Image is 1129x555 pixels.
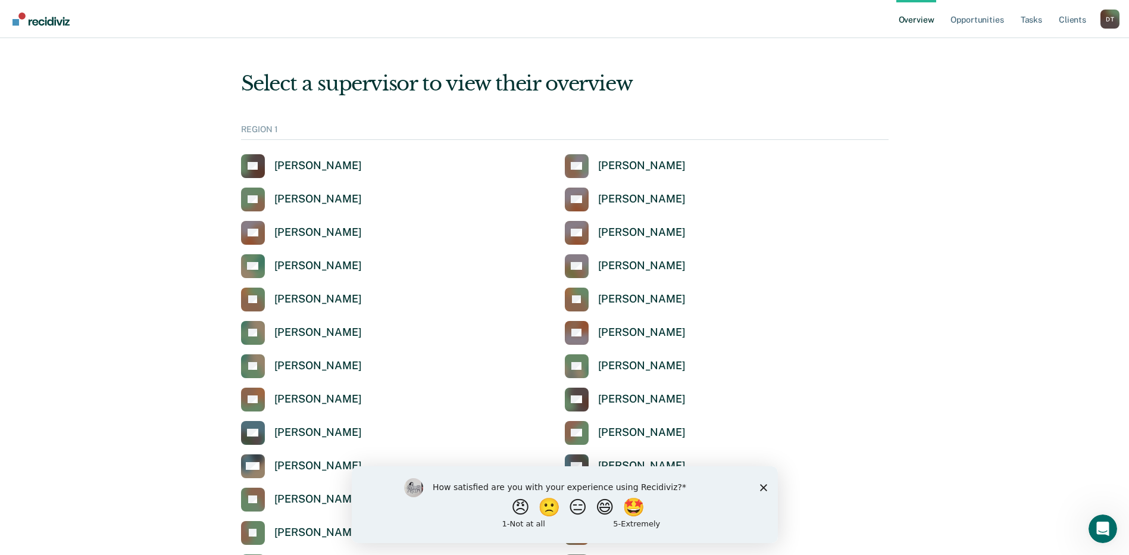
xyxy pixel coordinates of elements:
div: [PERSON_NAME] [274,359,362,373]
div: [PERSON_NAME] [598,192,686,206]
a: [PERSON_NAME] [241,321,362,345]
div: [PERSON_NAME] [598,259,686,273]
a: [PERSON_NAME] [565,388,686,411]
a: [PERSON_NAME] [565,188,686,211]
a: [PERSON_NAME] [565,221,686,245]
div: [PERSON_NAME] [598,392,686,406]
div: [PERSON_NAME] [598,426,686,439]
div: D T [1100,10,1119,29]
a: [PERSON_NAME] [241,521,362,545]
a: [PERSON_NAME] [241,388,362,411]
div: Select a supervisor to view their overview [241,71,889,96]
a: [PERSON_NAME] [241,288,362,311]
div: [PERSON_NAME] [598,459,686,473]
div: [PERSON_NAME] [274,259,362,273]
div: [PERSON_NAME] [274,326,362,339]
div: [PERSON_NAME] [274,392,362,406]
a: [PERSON_NAME] [565,354,686,378]
div: [PERSON_NAME] [598,226,686,239]
a: [PERSON_NAME] [565,421,686,445]
a: [PERSON_NAME] [241,421,362,445]
div: [PERSON_NAME] [274,459,362,473]
a: [PERSON_NAME] [241,188,362,211]
a: [PERSON_NAME] [241,154,362,178]
div: [PERSON_NAME] [598,292,686,306]
a: [PERSON_NAME] [565,154,686,178]
div: [PERSON_NAME] [598,359,686,373]
a: [PERSON_NAME] [241,221,362,245]
a: [PERSON_NAME] [241,488,362,512]
img: Recidiviz [12,13,70,26]
div: [PERSON_NAME] [274,492,362,506]
div: [PERSON_NAME] [274,226,362,239]
a: [PERSON_NAME] [241,454,362,478]
div: [PERSON_NAME] [274,292,362,306]
button: Profile dropdown button [1100,10,1119,29]
a: [PERSON_NAME] [241,354,362,378]
div: [PERSON_NAME] [274,192,362,206]
div: [PERSON_NAME] [274,526,362,540]
a: [PERSON_NAME] [241,254,362,278]
a: [PERSON_NAME] [565,321,686,345]
a: [PERSON_NAME] [565,454,686,478]
a: [PERSON_NAME] [565,254,686,278]
a: [PERSON_NAME] [565,288,686,311]
div: [PERSON_NAME] [274,426,362,439]
iframe: Intercom live chat [1089,515,1117,543]
div: [PERSON_NAME] [274,159,362,173]
div: REGION 1 [241,124,889,140]
div: [PERSON_NAME] [598,159,686,173]
div: [PERSON_NAME] [598,326,686,339]
iframe: Survey by Kim from Recidiviz [352,466,778,543]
